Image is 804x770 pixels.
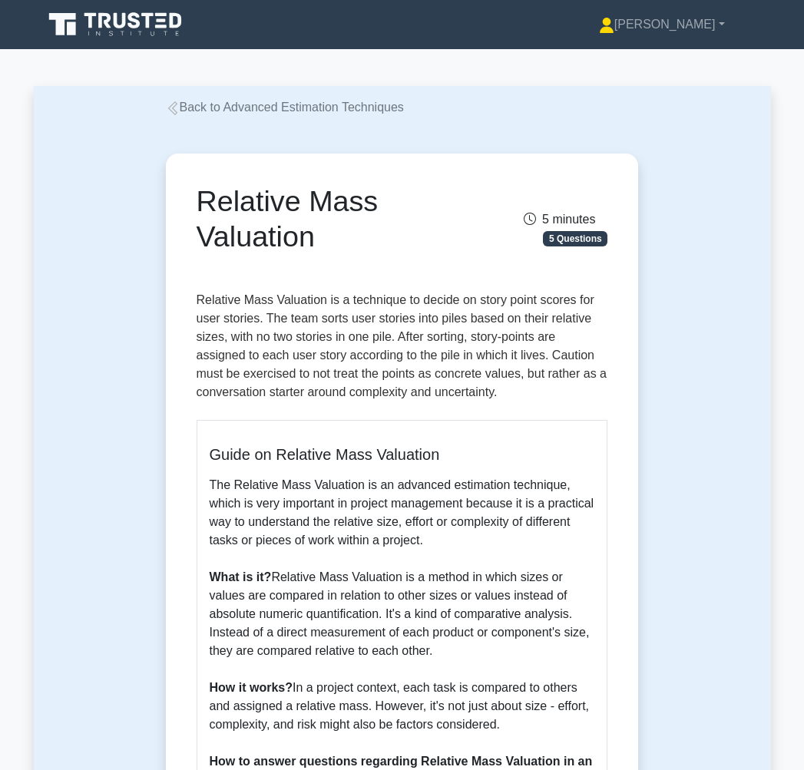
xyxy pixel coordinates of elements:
[543,231,607,246] span: 5 Questions
[210,570,272,583] strong: What is it?
[562,9,762,40] a: [PERSON_NAME]
[197,291,608,408] p: Relative Mass Valuation is a technique to decide on story point scores for user stories. The team...
[166,101,404,114] a: Back to Advanced Estimation Techniques
[210,445,595,464] h5: Guide on Relative Mass Valuation
[210,681,293,694] strong: How it works?
[524,213,595,226] span: 5 minutes
[197,184,465,253] h1: Relative Mass Valuation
